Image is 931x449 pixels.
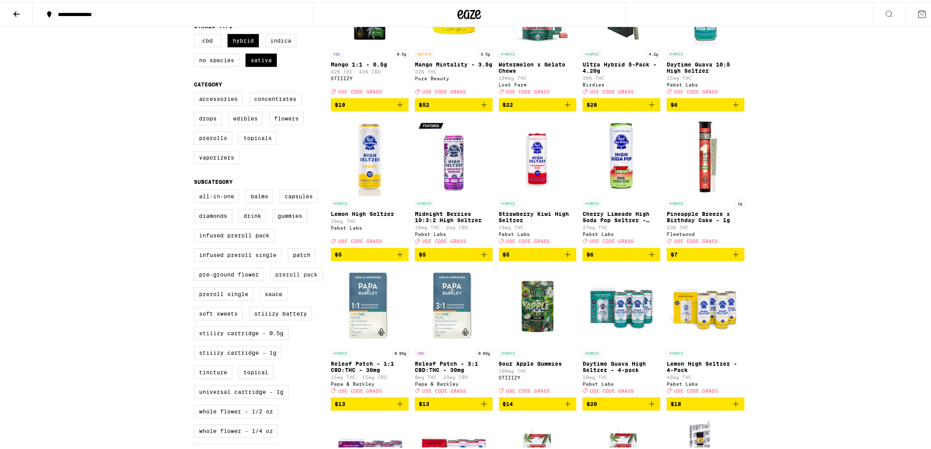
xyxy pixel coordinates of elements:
[499,246,577,259] button: Add to bag
[583,96,660,110] button: Add to bag
[280,188,318,201] label: Capsules
[590,87,634,92] span: USE CODE GRASS
[415,359,493,371] p: Releaf Patch - 3:1 CBD:THC - 30mg
[583,116,660,194] img: Pabst Labs - Cherry Limeade High Soda Pop Seltzer - 25mg
[499,266,577,395] a: Open page for Sour Apple Gummies from STIIIZY
[415,198,434,205] p: HYBRID
[260,286,287,299] label: Sauce
[194,227,274,240] label: Infused Preroll Pack
[667,96,744,110] button: Add to bag
[228,32,259,45] label: Hybrid
[415,223,493,228] p: 10mg THC: 2mg CBD
[415,67,493,72] p: 32% THC
[335,399,345,405] span: $13
[419,100,429,106] span: $52
[194,246,282,260] label: Infused Preroll Single
[499,209,577,221] p: Strawberry Kiwi High Seltzer
[422,87,466,92] span: USE CODE GRASS
[246,188,273,201] label: Balms
[288,246,316,260] label: Patch
[415,266,493,395] a: Open page for Releaf Patch - 3:1 CBD:THC - 30mg from Papa & Barkley
[583,266,660,395] a: Open page for Daytime Guava High Seltzer - 4-pack from Pabst Labs
[583,266,660,344] img: Pabst Labs - Daytime Guava High Seltzer - 4-pack
[335,100,345,106] span: $19
[583,74,660,79] p: 30% THC
[583,230,660,235] div: Pabst Labs
[194,286,253,299] label: Preroll Single
[270,266,323,279] label: Preroll Pack
[194,188,239,201] label: All-In-One
[415,230,493,235] div: Pabst Labs
[667,246,744,259] button: Add to bag
[667,116,744,194] img: Fleetwood - Pineapple Breeze x Birthday Cake - 1g
[194,52,239,65] label: No Species
[331,198,350,205] p: HYBRID
[499,96,577,110] button: Add to bag
[415,59,493,66] p: Mango Mintality - 3.5g
[583,59,660,72] p: Ultra Hybrid 5-Pack - 4.20g
[499,348,518,355] p: HYBRID
[5,5,56,12] span: Hi. Need any help?
[194,403,278,416] label: Whole Flower - 1/2 oz
[583,246,660,259] button: Add to bag
[422,386,466,392] span: USE CODE GRASS
[667,379,744,384] div: Pabst Labs
[331,48,343,56] p: CBD
[194,79,222,86] legend: Category
[194,149,239,162] label: Vaporizers
[335,250,342,256] span: $5
[667,209,744,221] p: Pineapple Breeze x Birthday Cake - 1g
[194,90,243,104] label: Accessories
[194,383,289,397] label: Universal Cartridge - 1g
[506,87,550,92] span: USE CODE GRASS
[506,237,550,242] span: USE CODE GRASS
[499,198,518,205] p: HYBRID
[194,32,221,45] label: CBD
[194,110,222,123] label: Drops
[331,348,350,355] p: HYBRID
[249,90,301,104] label: Concentrates
[419,250,426,256] span: $5
[392,348,409,355] p: 0.03g
[590,386,634,392] span: USE CODE GRASS
[499,266,577,344] img: STIIIZY - Sour Apple Gummies
[503,100,513,106] span: $22
[499,74,577,79] p: 100mg THC
[331,359,409,371] p: Releaf Patch - 1:1 CBD:THC - 30mg
[415,209,493,221] p: Midnight Berries 10:3:2 High Seltzer
[583,48,601,56] p: HYBRID
[338,237,382,242] span: USE CODE GRASS
[194,177,233,183] legend: Subcategory
[499,48,518,56] p: HYBRID
[476,348,493,355] p: 0.03g
[499,223,577,228] p: 10mg THC
[667,373,744,378] p: 40mg THC
[499,373,577,378] div: STIIIZY
[331,116,409,246] a: Open page for Lemon High Seltzer from Pabst Labs
[249,305,312,318] label: STIIIZY Battery
[194,207,232,221] label: Diamonds
[671,100,678,106] span: $6
[239,207,266,221] label: Drink
[646,48,660,56] p: 4.2g
[667,80,744,85] div: Pabst Labs
[194,344,282,357] label: STIIIZY Cartridge - 1g
[194,422,278,436] label: Whole Flower - 1/4 oz
[674,87,718,92] span: USE CODE GRASS
[583,116,660,246] a: Open page for Cherry Limeade High Soda Pop Seltzer - 25mg from Pabst Labs
[583,359,660,371] p: Daytime Guava High Seltzer - 4-pack
[667,230,744,235] div: Fleetwood
[331,379,409,384] div: Papa & Barkley
[331,266,409,395] a: Open page for Releaf Patch - 1:1 CBD:THC - 30mg from Papa & Barkley
[415,348,427,355] p: CBD
[583,80,660,85] div: Birdies
[265,32,296,45] label: Indica
[422,237,466,242] span: USE CODE GRASS
[415,116,493,246] a: Open page for Midnight Berries 10:3:2 High Seltzer from Pabst Labs
[239,364,273,377] label: Topical
[667,266,744,344] img: Pabst Labs - Lemon High Seltzer - 4-Pack
[667,395,744,409] button: Add to bag
[667,266,744,395] a: Open page for Lemon High Seltzer - 4-Pack from Pabst Labs
[273,207,307,221] label: Gummies
[395,48,409,56] p: 0.5g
